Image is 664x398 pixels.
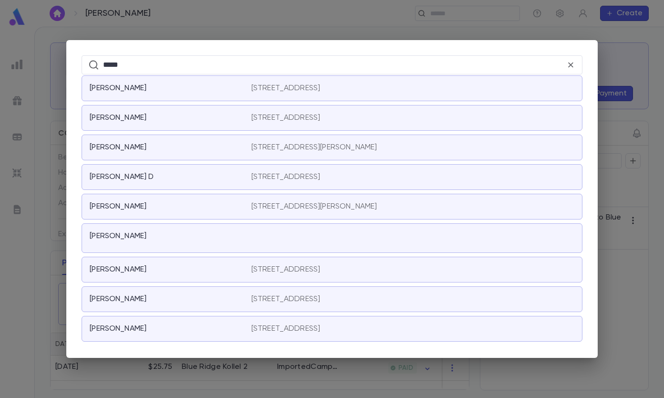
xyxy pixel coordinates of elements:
p: [STREET_ADDRESS][PERSON_NAME] [251,202,377,211]
p: [PERSON_NAME] [90,202,146,211]
p: [PERSON_NAME] [90,143,146,152]
p: [PERSON_NAME] [90,294,146,304]
p: [PERSON_NAME] D [90,172,154,182]
p: [PERSON_NAME] [90,113,146,123]
p: [STREET_ADDRESS] [251,113,321,123]
p: [STREET_ADDRESS][PERSON_NAME] [251,143,377,152]
p: [STREET_ADDRESS] [251,84,321,93]
p: [STREET_ADDRESS] [251,172,321,182]
p: [PERSON_NAME] [90,84,146,93]
p: [STREET_ADDRESS] [251,265,321,274]
p: [STREET_ADDRESS] [251,324,321,334]
p: [STREET_ADDRESS] [251,294,321,304]
p: [PERSON_NAME] [90,265,146,274]
p: [PERSON_NAME] [90,231,146,241]
p: [PERSON_NAME] [90,324,146,334]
